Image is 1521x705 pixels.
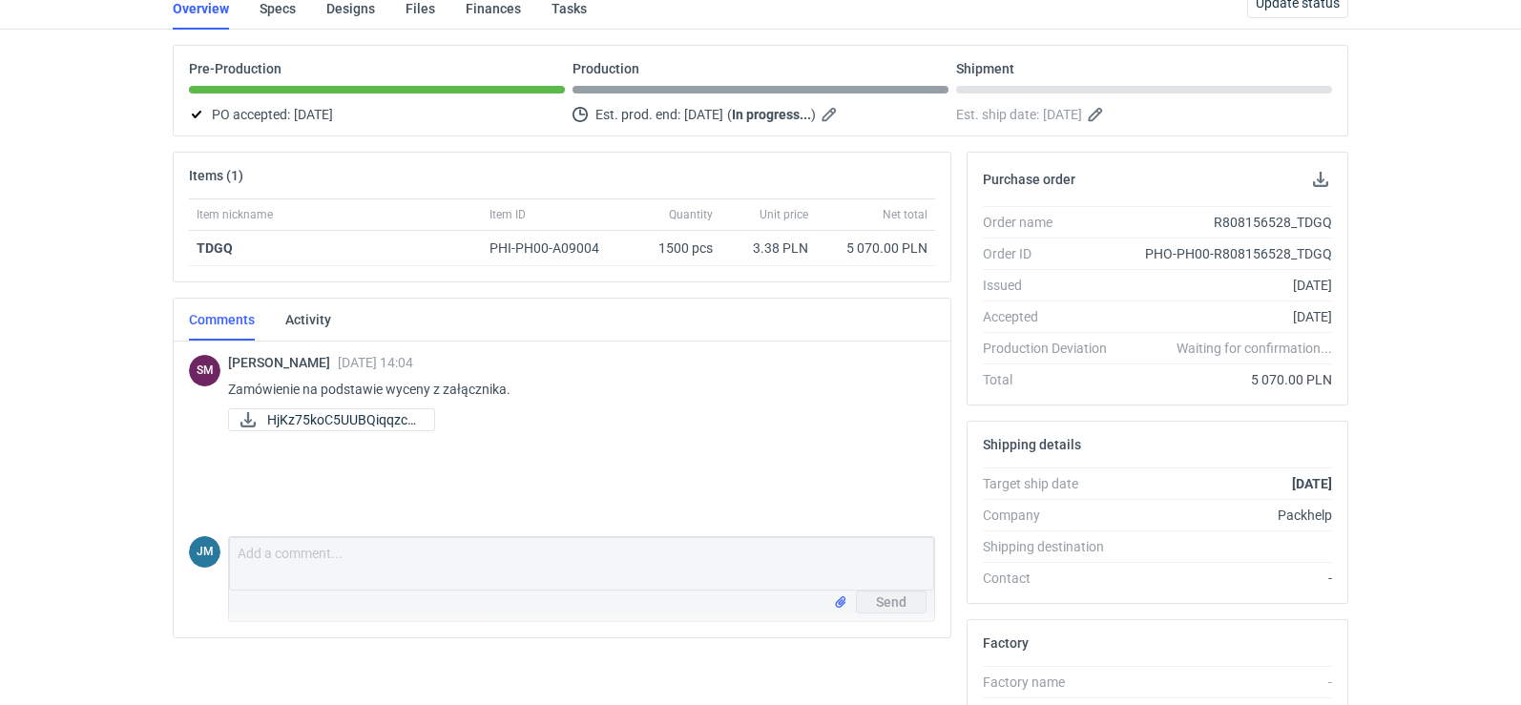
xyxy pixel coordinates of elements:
[983,673,1122,692] div: Factory name
[883,207,927,222] span: Net total
[983,474,1122,493] div: Target ship date
[228,408,435,431] a: HjKz75koC5UUBQiqqzc5...
[983,537,1122,556] div: Shipping destination
[573,103,948,126] div: Est. prod. end:
[983,213,1122,232] div: Order name
[1122,244,1332,263] div: PHO-PH00-R808156528_TDGQ
[983,569,1122,588] div: Contact
[267,409,419,430] span: HjKz75koC5UUBQiqqzc5...
[189,299,255,341] a: Comments
[1309,168,1332,191] button: Download PO
[811,107,816,122] em: )
[983,172,1075,187] h2: Purchase order
[625,231,720,266] div: 1500 pcs
[1043,103,1082,126] span: [DATE]
[189,355,220,386] figcaption: SM
[228,378,920,401] p: Zamówienie na podstawie wyceny z załącznika.
[197,207,273,222] span: Item nickname
[189,103,565,126] div: PO accepted:
[983,506,1122,525] div: Company
[189,61,281,76] p: Pre-Production
[727,107,732,122] em: (
[820,103,843,126] button: Edit estimated production end date
[1122,307,1332,326] div: [DATE]
[228,408,419,431] div: HjKz75koC5UUBQiqqzc595nGE4N7wygqIQwmB3Uc.docx
[285,299,331,341] a: Activity
[876,595,906,609] span: Send
[1122,673,1332,692] div: -
[823,238,927,258] div: 5 070.00 PLN
[1177,339,1332,358] em: Waiting for confirmation...
[1086,103,1109,126] button: Edit estimated shipping date
[956,103,1332,126] div: Est. ship date:
[189,536,220,568] div: Joanna Myślak
[760,207,808,222] span: Unit price
[669,207,713,222] span: Quantity
[189,536,220,568] figcaption: JM
[197,240,233,256] a: TDGQ
[490,238,617,258] div: PHI-PH00-A09004
[1122,370,1332,389] div: 5 070.00 PLN
[294,103,333,126] span: [DATE]
[732,107,811,122] strong: In progress...
[189,168,243,183] h2: Items (1)
[1122,276,1332,295] div: [DATE]
[956,61,1014,76] p: Shipment
[856,591,927,613] button: Send
[983,244,1122,263] div: Order ID
[1122,213,1332,232] div: R808156528_TDGQ
[1122,569,1332,588] div: -
[189,355,220,386] div: Sebastian Markut
[684,103,723,126] span: [DATE]
[983,339,1122,358] div: Production Deviation
[1122,506,1332,525] div: Packhelp
[490,207,526,222] span: Item ID
[983,370,1122,389] div: Total
[983,437,1081,452] h2: Shipping details
[228,355,338,370] span: [PERSON_NAME]
[983,307,1122,326] div: Accepted
[728,238,808,258] div: 3.38 PLN
[1292,476,1332,491] strong: [DATE]
[983,635,1029,651] h2: Factory
[983,276,1122,295] div: Issued
[338,355,413,370] span: [DATE] 14:04
[573,61,639,76] p: Production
